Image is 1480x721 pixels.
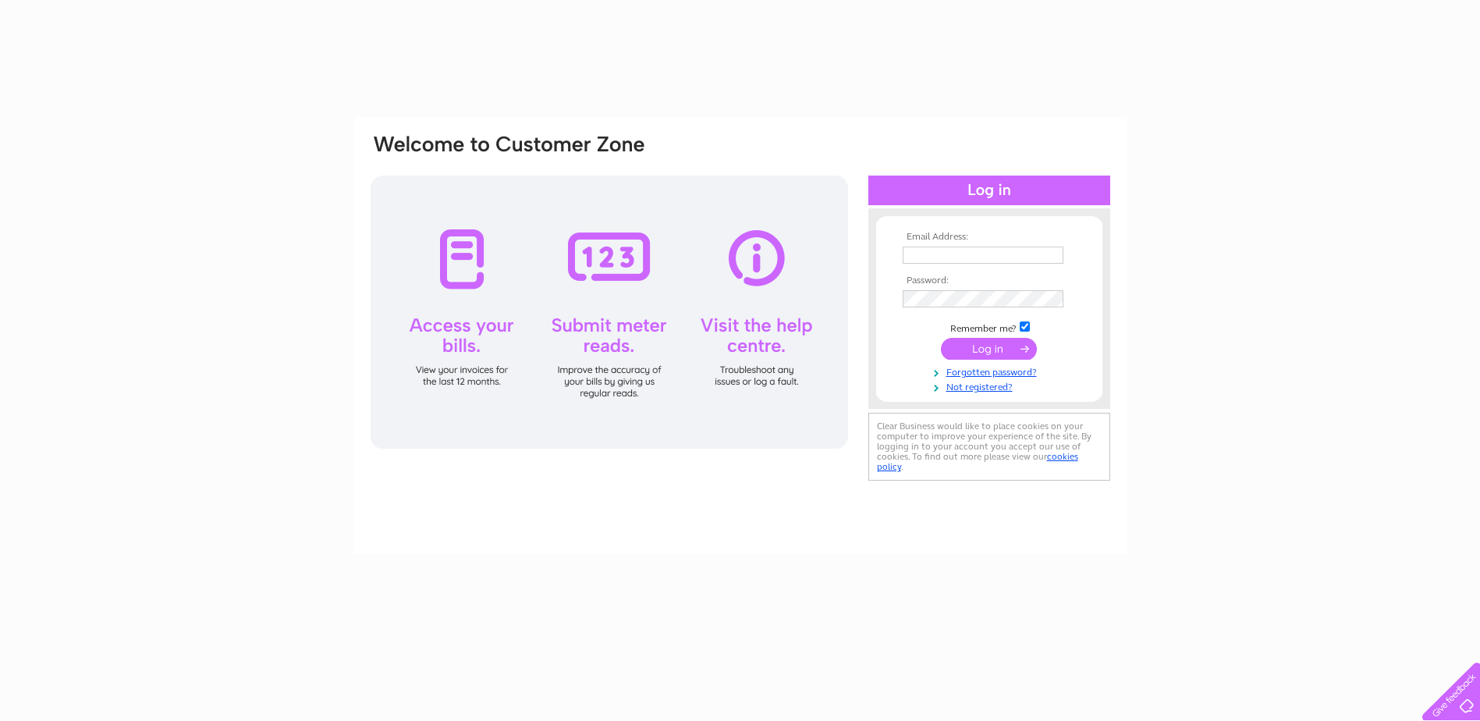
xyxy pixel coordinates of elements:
[903,364,1080,378] a: Forgotten password?
[899,319,1080,335] td: Remember me?
[899,275,1080,286] th: Password:
[877,451,1078,472] a: cookies policy
[868,413,1110,481] div: Clear Business would like to place cookies on your computer to improve your experience of the sit...
[941,338,1037,360] input: Submit
[903,378,1080,393] a: Not registered?
[899,232,1080,243] th: Email Address:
